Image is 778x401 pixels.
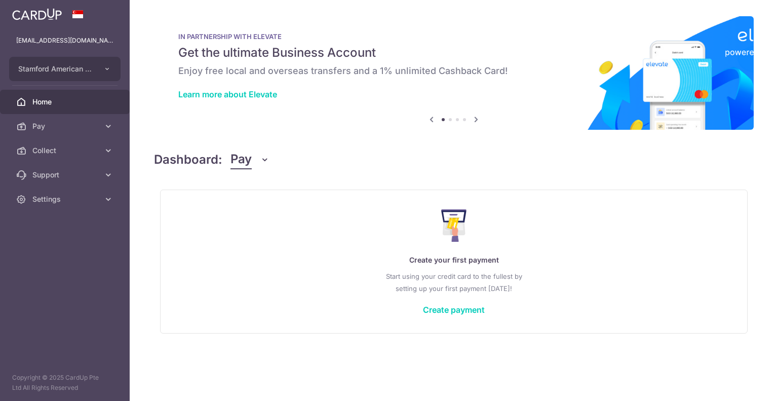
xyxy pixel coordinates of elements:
p: [EMAIL_ADDRESS][DOMAIN_NAME] [16,35,113,46]
button: Stamford American International School Pte Ltd [9,57,121,81]
span: Collect [32,145,99,156]
h5: Get the ultimate Business Account [178,45,729,61]
span: Pay [32,121,99,131]
p: Start using your credit card to the fullest by setting up your first payment [DATE]! [181,270,727,295]
span: Support [32,170,99,180]
span: Settings [32,194,99,204]
p: IN PARTNERSHIP WITH ELEVATE [178,32,729,41]
span: Stamford American International School Pte Ltd [18,64,93,74]
a: Create payment [423,305,485,315]
h6: Enjoy free local and overseas transfers and a 1% unlimited Cashback Card! [178,65,729,77]
a: Learn more about Elevate [178,89,277,99]
span: Pay [230,150,252,169]
p: Create your first payment [181,254,727,266]
button: Pay [230,150,269,169]
h4: Dashboard: [154,151,222,169]
img: CardUp [12,8,62,20]
img: Make Payment [441,209,467,242]
span: Home [32,97,99,107]
img: Renovation banner [154,16,754,130]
